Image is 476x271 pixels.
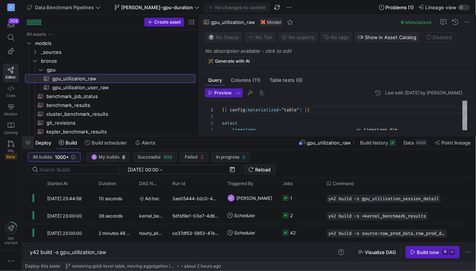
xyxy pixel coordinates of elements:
[3,18,19,31] button: 209
[99,213,123,219] y42-duration: 36 seconds
[25,110,195,118] a: cluster_benchmark_results​​​​​​​​​​
[304,107,307,113] span: }
[25,92,195,101] a: benchmark_job_status​​​​​​​​​​
[3,138,19,163] a: PRsBeta
[168,207,223,224] div: 5d1bf9e1-03e7-4d69-92e0-9edb3e7dff65
[406,20,431,25] span: Materialized
[406,246,460,258] button: Build now⌘⏎
[211,152,250,162] button: In progress0
[357,136,399,149] button: Build history
[289,34,314,40] span: No expert s
[299,107,302,113] span: )
[397,127,400,133] span: ,
[269,78,303,83] span: Table tests
[267,19,281,25] span: Model
[442,140,471,146] span: Point lineage
[245,107,248,113] span: (
[328,231,445,236] span: y42 build -s source:raw_prod_data.raw_prod_data_git_revisions+ -s source:raw_prod_data.raw_prod_d...
[248,107,279,113] span: materialized
[180,152,208,162] button: Failed2
[133,152,177,162] button: Successful998
[208,34,214,40] img: No status
[168,190,223,206] div: 3ae05444-b2c0-4af8-907d-4f3f3fe33f6c
[3,119,19,138] a: Catalog
[290,224,296,242] div: 42
[52,83,187,92] span: gpu_utilization_user_raw​​​​​​​​​​
[160,167,162,173] span: –
[168,224,223,241] div: ce37df53-5853-47e2-bca1-9b15b088f72e
[331,34,349,40] span: No tags
[230,107,245,113] span: config
[386,4,414,10] span: Problems (1)
[215,59,250,64] span: Generate with AI
[4,130,18,135] span: Catalog
[55,154,69,160] span: 1000+
[184,264,221,269] span: about 2 hours ago
[216,154,239,160] span: In progress
[328,196,439,201] span: y42 build -s gpu_utilization_session_detail
[222,120,237,126] span: select
[205,113,213,120] div: 2
[222,107,225,113] span: {
[46,101,187,110] span: benchmark_results​​​​​​​​​​
[208,34,239,40] span: No Status
[248,34,272,40] span: No Tier
[132,136,159,149] button: Alerts
[25,101,195,110] div: Press SPACE to select this row.
[128,167,158,173] input: Start datetime
[307,107,310,113] span: }
[25,30,195,39] div: Press SPACE to select this row.
[30,249,106,255] span: y42 build -s gpu_utilization_raw
[33,154,52,160] span: All builds
[283,181,293,186] span: Jobs
[404,140,414,146] span: Data
[353,246,401,258] button: Visualize DAG
[261,20,265,24] img: undefined
[416,140,427,146] div: 445K
[365,34,417,40] span: Show in Asset Catalog
[56,136,80,149] button: Build
[231,78,261,83] span: Columns
[244,165,275,174] button: Reload
[35,140,51,146] span: Deploy
[25,48,195,56] div: Press SPACE to select this row.
[113,3,201,12] button: [PERSON_NAME]-gpu-duration
[25,127,195,136] a: kepler_benchmark_results​​​​​​​​​​
[321,32,352,42] button: No tags
[281,107,299,113] span: "table"
[27,32,46,37] div: All assets
[47,196,81,201] span: [DATE] 23:44:58
[99,181,116,186] span: Duration
[307,140,351,146] span: gpu_utilization_raw
[255,167,271,173] span: Reload
[46,110,187,118] span: cluster_benchmark_results​​​​​​​​​​
[47,230,82,236] span: [DATE] 23:00:00
[245,32,276,42] button: No tierNo Tier
[25,264,61,269] span: Deploy this state:
[99,196,122,201] y42-duration: 10 seconds
[205,32,242,42] button: No statusNo Status
[205,120,213,126] div: 3
[234,224,255,242] span: Scheduler
[142,140,155,146] span: Alerts
[432,136,475,149] button: Point lineage
[154,20,181,25] span: Create asset
[449,249,455,255] kbd: ⏎
[377,3,416,12] button: Problems (1)
[25,74,195,83] a: gpu_utilization_raw​​​​​​​​​​
[99,230,144,236] y42-duration: 2 minutes 48 seconds
[46,119,187,127] span: git_revisions​​​​​​​​​​
[47,66,194,74] span: gpu
[35,4,94,10] span: Data Benchmark Pipelines
[201,154,204,160] span: 2
[328,213,426,219] span: y42 build -s +kernel_benchmark_results
[401,136,430,149] button: Data445K
[8,149,14,153] span: PRs
[139,190,163,207] span: Ad hoc
[25,118,195,127] a: git_revisions​​​​​​​​​​
[25,92,195,101] div: Press SPACE to select this row.
[25,101,195,110] a: benchmark_results​​​​​​​​​​
[290,190,292,207] div: 1
[66,140,77,146] span: Build
[365,249,396,255] span: Visualize DAG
